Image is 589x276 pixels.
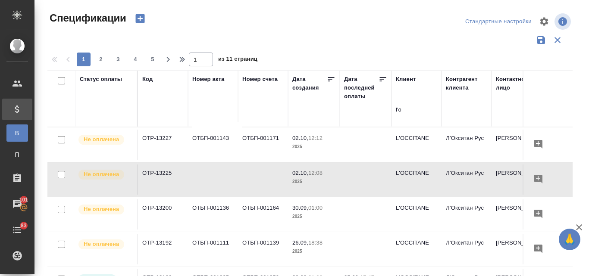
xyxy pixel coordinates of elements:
td: [PERSON_NAME] [492,164,542,195]
div: Дата создания [292,75,327,92]
p: L'OCCITANE [396,169,437,177]
td: ОТБП-001136 [188,199,238,229]
td: OTP-13192 [138,234,188,264]
a: 101 [2,193,32,215]
p: L'OCCITANE [396,204,437,212]
td: [PERSON_NAME] [492,234,542,264]
span: 3 [111,55,125,64]
p: 18:38 [308,239,323,246]
span: 101 [14,195,34,204]
span: 2 [94,55,108,64]
p: 30.09, [292,205,308,211]
div: Номер акта [192,75,224,84]
button: Сохранить фильтры [533,32,549,48]
span: 83 [16,221,32,230]
p: Не оплачена [84,205,119,214]
div: Номер счета [242,75,278,84]
span: 5 [146,55,160,64]
button: Сбросить фильтры [549,32,566,48]
p: 26.09, [292,239,308,246]
span: 🙏 [562,230,577,248]
td: OTP-13200 [138,199,188,229]
td: OTP-13227 [138,130,188,160]
button: 5 [146,53,160,66]
button: 2 [94,53,108,66]
div: Статус оплаты [80,75,122,84]
span: Настроить таблицу [534,11,555,32]
p: 2025 [292,212,335,221]
p: Л’Окситан Рус [446,204,487,212]
span: 4 [128,55,142,64]
td: ОТБП-001111 [188,234,238,264]
td: [PERSON_NAME] [492,130,542,160]
td: ОТБП-001171 [238,130,288,160]
p: 2025 [292,143,335,151]
p: 12:08 [308,170,323,176]
button: Создать [130,11,150,26]
button: 3 [111,53,125,66]
p: 02.10, [292,135,308,141]
td: [PERSON_NAME] [492,199,542,229]
span: Спецификации [47,11,126,25]
p: L'OCCITANE [396,239,437,247]
div: split button [463,15,534,28]
p: 02.10, [292,170,308,176]
td: ОТБП-001164 [238,199,288,229]
button: 🙏 [559,229,580,250]
span: В [11,129,24,137]
span: П [11,150,24,159]
p: Не оплачена [84,135,119,144]
p: 01:00 [308,205,323,211]
div: Дата последней оплаты [344,75,379,101]
td: ОТБП-001143 [188,130,238,160]
p: 2025 [292,247,335,256]
a: В [6,124,28,142]
p: Не оплачена [84,240,119,248]
span: из 11 страниц [218,54,257,66]
a: 83 [2,219,32,241]
td: ОТБП-001139 [238,234,288,264]
a: П [6,146,28,163]
p: Л’Окситан Рус [446,239,487,247]
span: Посмотреть информацию [555,13,573,30]
p: Не оплачена [84,170,119,179]
p: Л’Окситан Рус [446,169,487,177]
div: Контактное лицо [496,75,537,92]
td: OTP-13225 [138,164,188,195]
p: 2025 [292,177,335,186]
button: 4 [128,53,142,66]
div: Клиент [396,75,416,84]
div: Контрагент клиента [446,75,487,92]
p: Л’Окситан Рус [446,134,487,143]
p: L'OCCITANE [396,134,437,143]
p: 12:12 [308,135,323,141]
div: Код [142,75,153,84]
